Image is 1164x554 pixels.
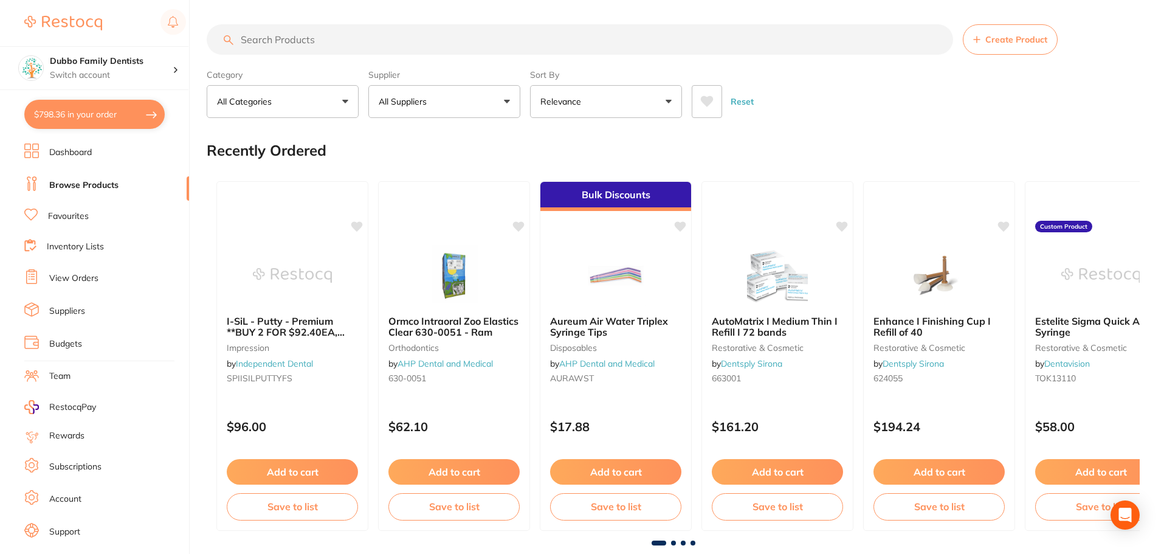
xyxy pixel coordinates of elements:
button: Reset [727,85,757,118]
a: Suppliers [49,305,85,317]
input: Search Products [207,24,953,55]
label: Category [207,69,359,80]
small: 624055 [873,373,1005,383]
a: AHP Dental and Medical [559,358,655,369]
small: orthodontics [388,343,520,353]
img: Ormco Intraoral Zoo Elastics Clear 630-0051 - Ram [415,245,494,306]
a: Subscriptions [49,461,102,473]
button: Save to list [388,493,520,520]
button: Add to cart [550,459,681,485]
span: by [712,358,782,369]
span: by [227,358,313,369]
small: impression [227,343,358,353]
a: Favourites [48,210,89,223]
button: Save to list [227,493,358,520]
a: Dentsply Sirona [883,358,944,369]
a: Restocq Logo [24,9,102,37]
a: Dashboard [49,147,92,159]
button: Save to list [712,493,843,520]
label: Sort By [530,69,682,80]
p: $194.24 [873,420,1005,434]
span: by [1035,358,1090,369]
img: RestocqPay [24,400,39,414]
a: AHP Dental and Medical [398,358,493,369]
span: Create Product [985,35,1047,44]
button: Save to list [873,493,1005,520]
label: Supplier [368,69,520,80]
img: I-SiL - Putty - Premium **BUY 2 FOR $92.40EA, BUY 4 FOR $86.65ea, OR BUY 6 FOR $79.10EA - Fast Set [253,245,332,306]
a: Team [49,370,71,383]
p: $17.88 [550,420,681,434]
div: Open Intercom Messenger [1111,500,1140,530]
b: Aureum Air Water Triplex Syringe Tips [550,316,681,338]
small: restorative & cosmetic [873,343,1005,353]
button: Relevance [530,85,682,118]
p: All Categories [217,95,277,108]
b: Enhance I Finishing Cup I Refill of 40 [873,316,1005,338]
span: RestocqPay [49,401,96,414]
small: disposables [550,343,681,353]
p: $161.20 [712,420,843,434]
label: Custom Product [1035,221,1092,233]
button: Add to cart [712,459,843,485]
h2: Recently Ordered [207,142,326,159]
p: Switch account [50,69,173,81]
a: Account [49,493,81,505]
button: Add to cart [227,459,358,485]
span: by [873,358,944,369]
b: Ormco Intraoral Zoo Elastics Clear 630-0051 - Ram [388,316,520,338]
small: 630-0051 [388,373,520,383]
img: Enhance I Finishing Cup I Refill of 40 [900,245,979,306]
small: restorative & cosmetic [712,343,843,353]
button: $798.36 in your order [24,100,165,129]
span: by [550,358,655,369]
span: by [388,358,493,369]
button: Add to cart [873,459,1005,485]
a: Support [49,526,80,538]
a: Dentavision [1044,358,1090,369]
p: All Suppliers [379,95,432,108]
button: All Categories [207,85,359,118]
button: Add to cart [388,459,520,485]
small: AURAWST [550,373,681,383]
p: Relevance [540,95,586,108]
div: Bulk Discounts [540,182,691,211]
a: RestocqPay [24,400,96,414]
a: Browse Products [49,179,119,192]
b: I-SiL - Putty - Premium **BUY 2 FOR $92.40EA, BUY 4 FOR $86.65ea, OR BUY 6 FOR $79.10EA - Fast Set [227,316,358,338]
img: Restocq Logo [24,16,102,30]
img: Estelite Sigma Quick A1 Syringe [1061,245,1140,306]
p: $96.00 [227,420,358,434]
button: Save to list [550,493,681,520]
p: $62.10 [388,420,520,434]
button: All Suppliers [368,85,520,118]
button: Create Product [963,24,1058,55]
img: AutoMatrix I Medium Thin I Refill I 72 bands [738,245,817,306]
small: 663001 [712,373,843,383]
img: Aureum Air Water Triplex Syringe Tips [576,245,655,306]
a: Dentsply Sirona [721,358,782,369]
img: Dubbo Family Dentists [19,56,43,80]
a: Inventory Lists [47,241,104,253]
a: Budgets [49,338,82,350]
h4: Dubbo Family Dentists [50,55,173,68]
a: View Orders [49,272,98,285]
a: Independent Dental [236,358,313,369]
small: SPIISILPUTTYFS [227,373,358,383]
b: AutoMatrix I Medium Thin I Refill I 72 bands [712,316,843,338]
a: Rewards [49,430,84,442]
